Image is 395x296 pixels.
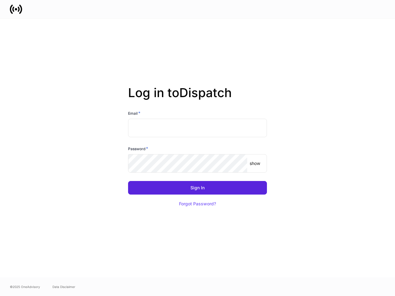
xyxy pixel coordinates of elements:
[179,202,216,206] div: Forgot Password?
[190,186,205,190] div: Sign In
[250,160,260,166] p: show
[128,181,267,195] button: Sign In
[128,110,140,116] h6: Email
[128,146,148,152] h6: Password
[52,284,75,289] a: Data Disclaimer
[171,197,224,211] button: Forgot Password?
[128,85,267,110] h2: Log in to Dispatch
[10,284,40,289] span: © 2025 OneAdvisory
